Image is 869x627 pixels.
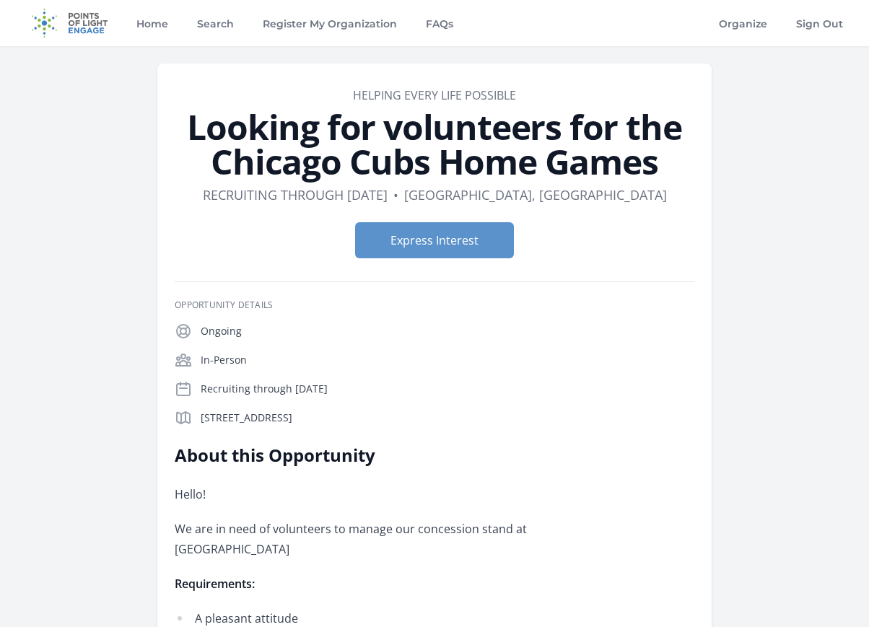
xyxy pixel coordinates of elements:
[203,185,388,205] dd: Recruiting through [DATE]
[175,444,597,467] h2: About this Opportunity
[201,382,694,396] p: Recruiting through [DATE]
[175,519,597,559] p: We are in need of volunteers to manage our concession stand at [GEOGRAPHIC_DATA]
[175,110,694,179] h1: Looking for volunteers for the Chicago Cubs Home Games
[201,353,694,367] p: In-Person
[175,576,255,592] strong: Requirements:
[404,185,667,205] dd: [GEOGRAPHIC_DATA], [GEOGRAPHIC_DATA]
[353,87,516,103] a: Helping Every Life Possible
[393,185,398,205] div: •
[201,411,694,425] p: [STREET_ADDRESS]
[201,324,694,338] p: Ongoing
[355,222,514,258] button: Express Interest
[175,484,597,504] p: Hello!
[175,299,694,311] h3: Opportunity Details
